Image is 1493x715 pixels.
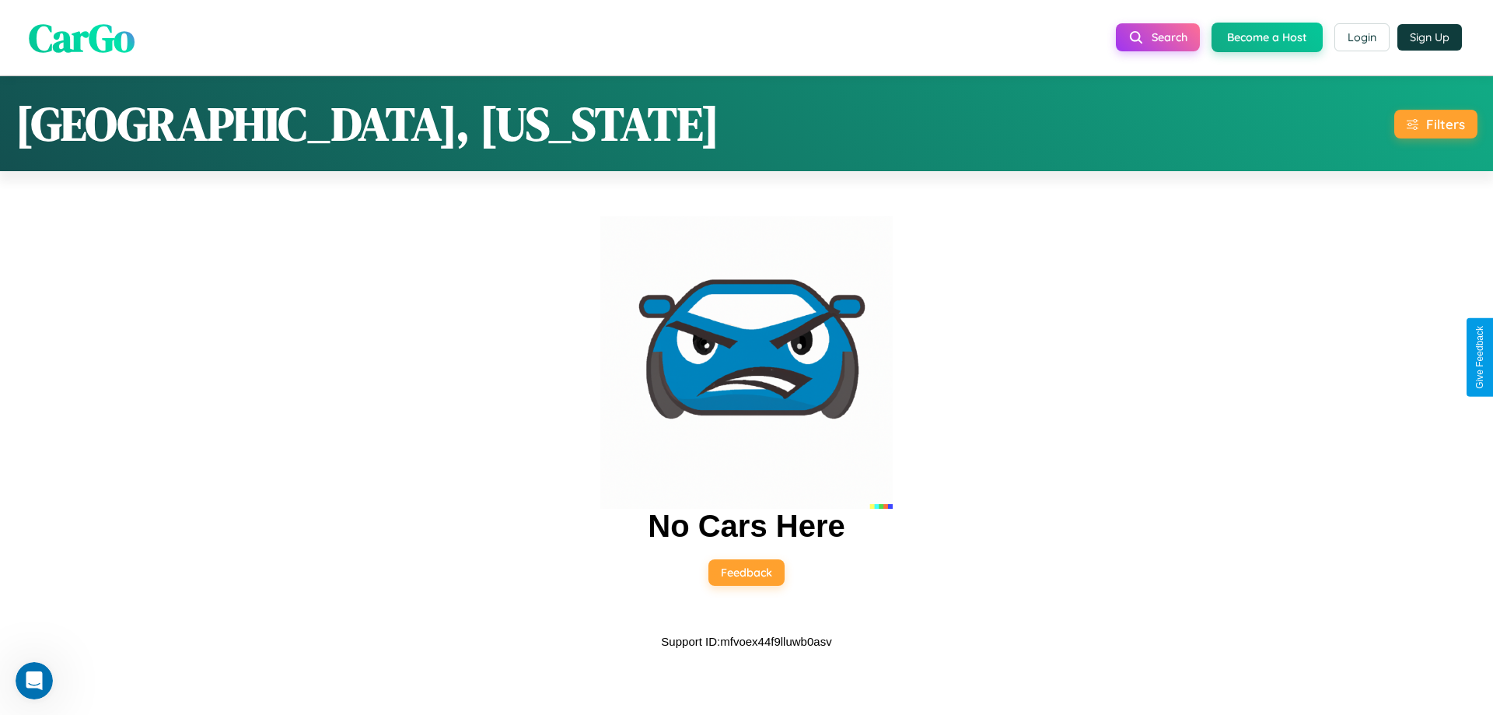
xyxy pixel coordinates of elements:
h2: No Cars Here [648,509,844,544]
h1: [GEOGRAPHIC_DATA], [US_STATE] [16,92,719,156]
button: Sign Up [1397,24,1462,51]
span: CarGo [29,10,135,64]
img: car [600,216,893,509]
iframe: Intercom live chat [16,662,53,699]
button: Feedback [708,559,785,586]
button: Become a Host [1212,23,1323,52]
div: Give Feedback [1474,326,1485,389]
button: Login [1334,23,1390,51]
button: Filters [1394,110,1477,138]
p: Support ID: mfvoex44f9lluwb0asv [661,631,831,652]
span: Search [1152,30,1187,44]
button: Search [1116,23,1200,51]
div: Filters [1426,116,1465,132]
